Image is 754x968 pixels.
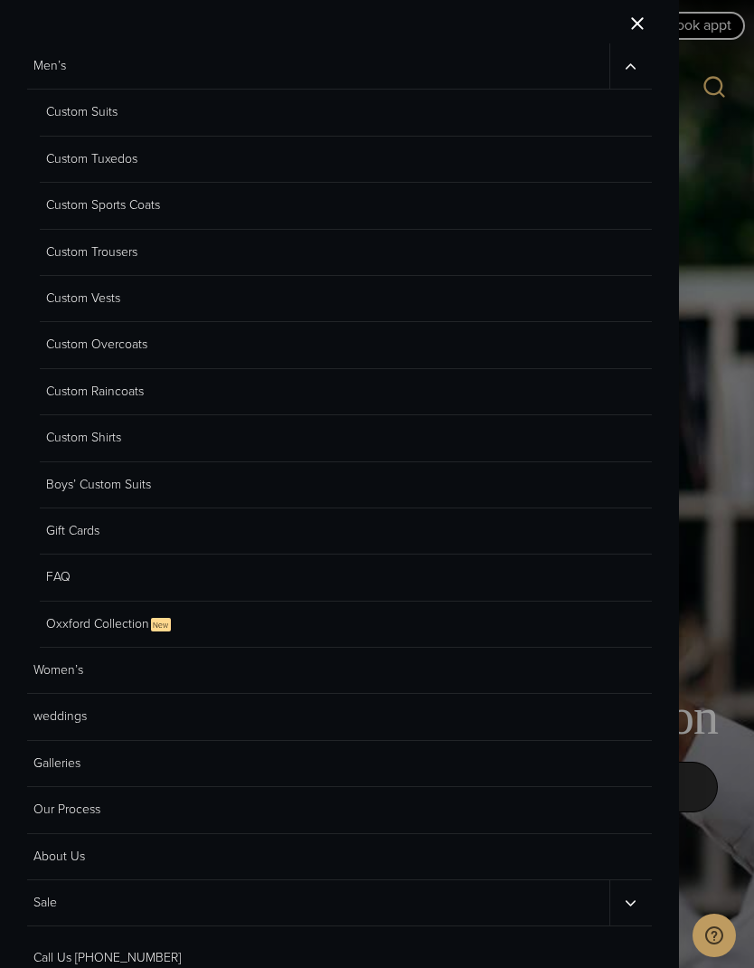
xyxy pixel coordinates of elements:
[693,914,736,959] iframe: Opens a widget where you can chat to one of our agents
[27,43,652,926] nav: Primary Mobile Navigation
[27,648,652,694] a: Women’s
[27,741,652,787] a: Galleries
[40,90,652,136] a: Custom Suits
[40,183,652,229] a: Custom Sports Coats
[151,618,171,631] span: New
[609,43,652,89] button: Men’s sub menu toggle
[40,369,652,415] a: Custom Raincoats
[27,880,609,925] a: Sale
[40,602,652,648] a: Oxxford CollectionNew
[27,787,652,833] a: Our Process
[40,137,652,183] a: Custom Tuxedos
[27,43,609,89] a: Men’s
[40,462,652,508] a: Boys’ Custom Suits
[40,276,652,322] a: Custom Vests
[40,415,652,461] a: Custom Shirts
[27,834,652,880] a: About Us
[609,880,652,925] button: Sale sub menu toggle
[27,694,652,740] a: weddings
[40,322,652,368] a: Custom Overcoats
[40,555,652,601] a: FAQ
[40,508,652,555] a: Gift Cards
[40,230,652,276] a: Custom Trousers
